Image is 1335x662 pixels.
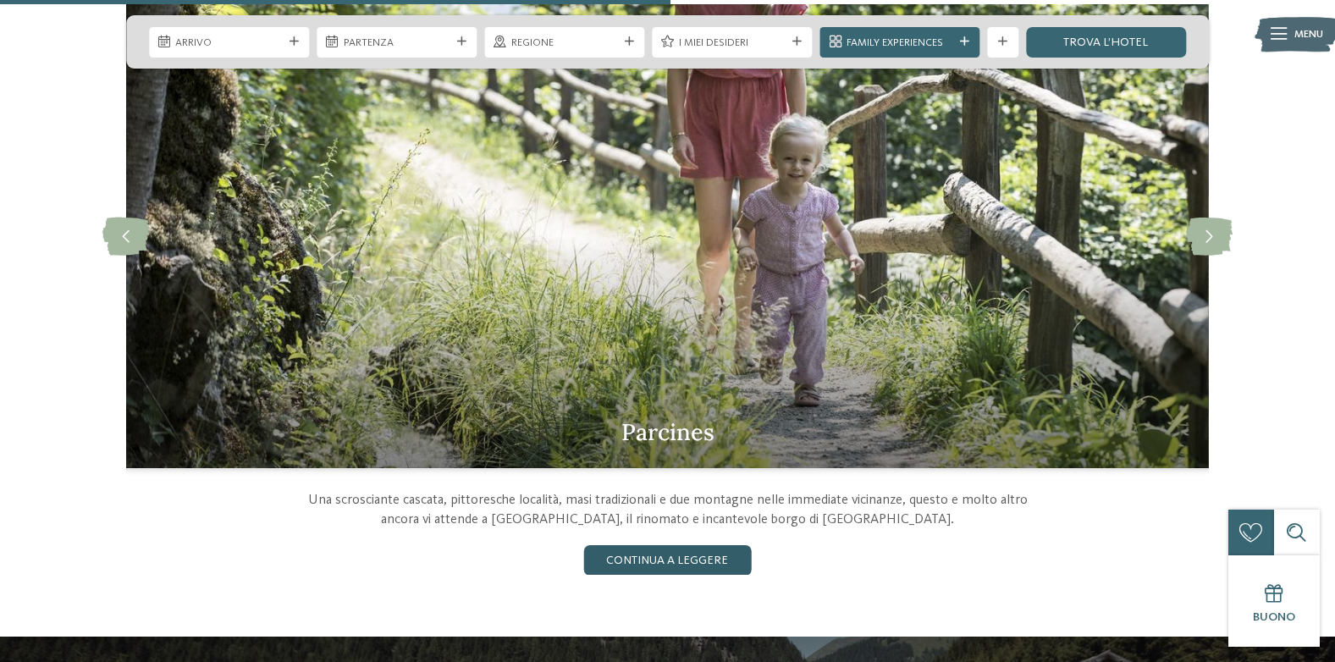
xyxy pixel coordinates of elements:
[306,491,1030,529] p: Una scrosciante cascata, pittoresche località, masi tradizionali e due montagne nelle immediate v...
[1253,611,1295,623] span: Buono
[847,36,953,51] span: Family Experiences
[1228,555,1320,647] a: Buono
[511,36,618,51] span: Regione
[679,36,786,51] span: I miei desideri
[344,36,450,51] span: Partenza
[126,4,1209,468] img: Family hotel a Merano: varietà allo stato puro!
[1026,27,1186,58] a: trova l’hotel
[175,36,282,51] span: Arrivo
[583,545,751,576] a: continua a leggere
